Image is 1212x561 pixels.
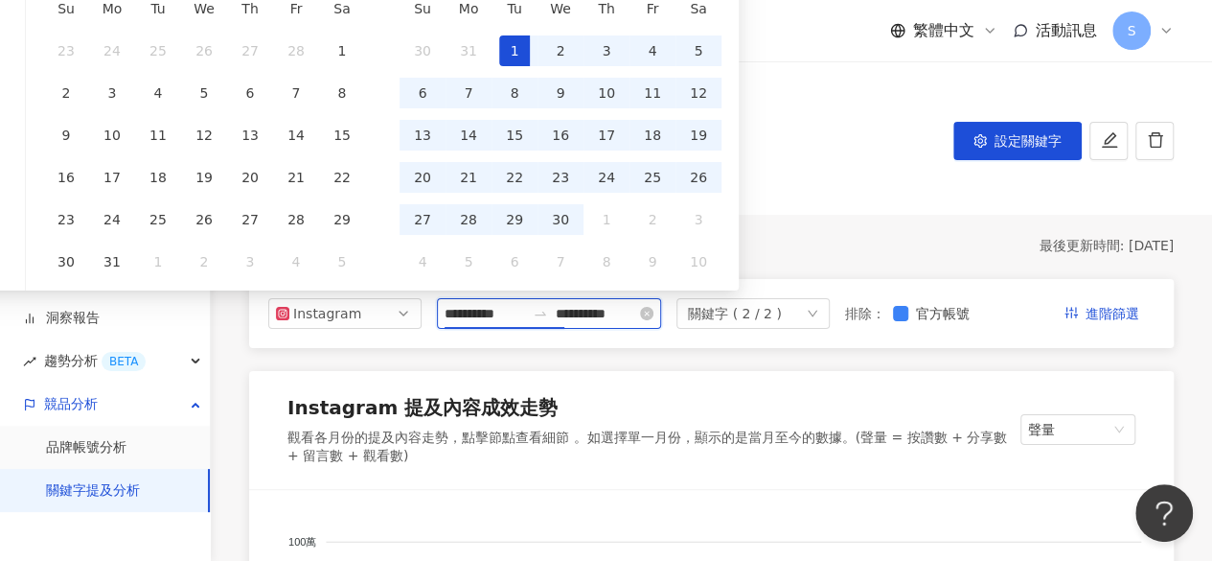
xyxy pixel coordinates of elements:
[235,246,265,277] div: 3
[281,162,311,193] div: 21
[637,162,668,193] div: 25
[908,303,977,324] span: 官方帳號
[688,299,782,328] div: 關鍵字 ( 2 / 2 )
[273,114,319,156] td: 2025-03-14
[97,78,127,108] div: 3
[227,199,273,241] td: 2025-03-27
[400,241,446,283] td: 2025-05-04
[227,72,273,114] td: 2025-03-06
[43,30,89,72] td: 2025-02-23
[293,299,355,328] div: Instagram
[97,246,127,277] div: 31
[189,162,219,193] div: 19
[637,78,668,108] div: 11
[273,199,319,241] td: 2025-03-28
[327,78,357,108] div: 8
[281,35,311,66] div: 28
[181,241,227,283] td: 2025-04-02
[492,30,537,72] td: 2025-04-01
[537,30,583,72] td: 2025-04-02
[446,30,492,72] td: 2025-03-31
[591,78,622,108] div: 10
[583,30,629,72] td: 2025-04-03
[675,199,721,241] td: 2025-05-03
[537,72,583,114] td: 2025-04-09
[181,199,227,241] td: 2025-03-26
[281,204,311,235] div: 28
[135,72,181,114] td: 2025-03-04
[235,204,265,235] div: 27
[1028,415,1128,444] span: 聲量
[319,156,365,199] td: 2025-03-22
[143,120,173,151] div: 11
[189,35,219,66] div: 26
[533,306,548,321] span: to
[629,156,675,199] td: 2025-04-25
[583,156,629,199] td: 2025-04-24
[446,241,492,283] td: 2025-05-05
[327,162,357,193] div: 22
[1086,299,1139,330] span: 進階篩選
[189,78,219,108] div: 5
[583,199,629,241] td: 2025-05-01
[953,122,1082,160] button: 設定關鍵字
[227,30,273,72] td: 2025-02-27
[43,199,89,241] td: 2025-03-23
[492,114,537,156] td: 2025-04-15
[637,35,668,66] div: 4
[453,162,484,193] div: 21
[446,156,492,199] td: 2025-04-21
[319,199,365,241] td: 2025-03-29
[995,133,1062,149] span: 設定關鍵字
[675,241,721,283] td: 2025-05-10
[492,72,537,114] td: 2025-04-08
[545,162,576,193] div: 23
[287,429,1020,466] div: 觀看各月份的提及內容走勢，點擊節點查看細節 。如選擇單一月份，顯示的是當月至今的數據。(聲量 = 按讚數 + 分享數 + 留言數 + 觀看數)
[400,114,446,156] td: 2025-04-13
[143,246,173,277] div: 1
[327,35,357,66] div: 1
[235,162,265,193] div: 20
[189,246,219,277] div: 2
[407,35,438,66] div: 30
[227,241,273,283] td: 2025-04-03
[629,241,675,283] td: 2025-05-09
[637,246,668,277] div: 9
[89,156,135,199] td: 2025-03-17
[400,156,446,199] td: 2025-04-20
[51,204,81,235] div: 23
[545,78,576,108] div: 9
[683,78,714,108] div: 12
[629,114,675,156] td: 2025-04-18
[89,241,135,283] td: 2025-03-31
[499,204,530,235] div: 29
[189,204,219,235] div: 26
[89,30,135,72] td: 2025-02-24
[407,246,438,277] div: 4
[683,120,714,151] div: 19
[453,78,484,108] div: 7
[683,204,714,235] div: 3
[281,246,311,277] div: 4
[675,114,721,156] td: 2025-04-19
[453,204,484,235] div: 28
[537,156,583,199] td: 2025-04-23
[97,204,127,235] div: 24
[46,481,140,501] a: 關鍵字提及分析
[1147,131,1164,149] span: delete
[583,114,629,156] td: 2025-04-17
[102,352,146,371] div: BETA
[23,355,36,368] span: rise
[683,162,714,193] div: 26
[1135,484,1193,542] iframe: Help Scout Beacon - Open
[181,30,227,72] td: 2025-02-26
[637,120,668,151] div: 18
[407,204,438,235] div: 27
[181,72,227,114] td: 2025-03-05
[845,303,885,324] label: 排除 ：
[453,120,484,151] div: 14
[499,35,530,66] div: 1
[46,438,126,457] a: 品牌帳號分析
[143,162,173,193] div: 18
[135,199,181,241] td: 2025-03-25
